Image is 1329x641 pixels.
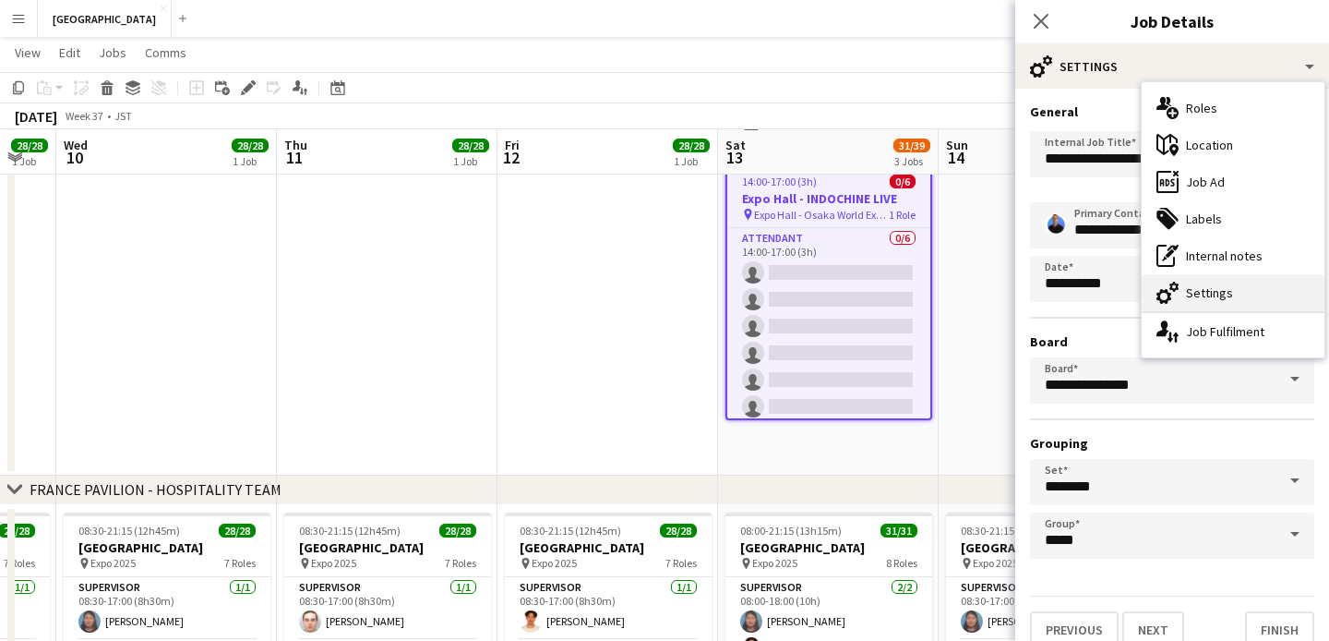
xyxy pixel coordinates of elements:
span: 7 Roles [4,556,35,570]
span: 28/28 [11,139,48,152]
span: Comms [145,44,186,61]
a: Edit [52,41,88,65]
span: 08:30-21:15 (12h45m) [299,524,401,538]
span: 31/31 [880,524,917,538]
app-card-role: SUPERVISOR1/108:30-17:00 (8h30m)[PERSON_NAME] [284,577,491,640]
span: 08:00-21:15 (13h15m) [740,524,842,538]
h3: Grouping [1030,435,1314,452]
span: 14 [943,147,968,168]
span: Expo 2025 [532,556,577,570]
div: Job Ad [1142,163,1324,200]
span: Expo 2025 [311,556,356,570]
span: Thu [284,137,307,153]
div: 3 Jobs [894,154,929,168]
h3: Board [1030,333,1314,350]
a: View [7,41,48,65]
span: View [15,44,41,61]
span: Sat [725,137,746,153]
h3: [GEOGRAPHIC_DATA] [64,539,270,556]
span: 28/28 [673,139,710,152]
h3: [GEOGRAPHIC_DATA] [284,539,491,556]
span: Expo 2025 [973,556,1018,570]
span: 08:30-21:15 (12h45m) [78,524,180,538]
span: 12 [502,147,520,168]
div: Job Fulfilment [1142,313,1324,350]
span: Expo Hall - Osaka World Expo 2025 [754,208,889,222]
app-card-role: SUPERVISOR1/108:30-17:00 (8h30m)[PERSON_NAME] [505,577,712,640]
div: Settings [1015,44,1329,89]
span: 28/28 [439,524,476,538]
span: 0/6 [890,175,916,188]
span: 08:30-21:15 (12h45m) [961,524,1062,538]
span: 14:00-17:00 (3h) [742,175,817,188]
span: Edit [59,44,80,61]
span: 7 Roles [665,556,697,570]
span: Sun [946,137,968,153]
span: 10 [61,147,88,168]
span: 28/28 [660,524,697,538]
h3: [GEOGRAPHIC_DATA] [946,539,1153,556]
span: 13 [723,147,746,168]
span: Expo 2025 [90,556,136,570]
span: 11 [281,147,307,168]
h3: Expo Hall - INDOCHINE LIVE [727,190,930,207]
h3: General [1030,103,1314,120]
div: Roles [1142,90,1324,127]
span: 7 Roles [224,556,256,570]
span: Wed [64,137,88,153]
a: Comms [138,41,194,65]
a: Jobs [91,41,134,65]
div: 1 Job [453,154,488,168]
app-card-role: ATTENDANT0/614:00-17:00 (3h) [727,228,930,425]
span: 28/28 [219,524,256,538]
h3: [GEOGRAPHIC_DATA] [725,539,932,556]
div: 1 Job [674,154,709,168]
span: 08:30-21:15 (12h45m) [520,524,621,538]
span: Week 37 [61,109,107,123]
span: 28/28 [232,139,269,152]
app-card-role: SUPERVISOR1/108:30-17:00 (8h30m)[PERSON_NAME] [64,577,270,640]
span: 1 Role [889,208,916,222]
div: [DATE] [15,107,57,126]
div: Labels [1142,200,1324,237]
div: JST [114,109,132,123]
app-card-role: SUPERVISOR1/108:30-17:00 (8h30m)[PERSON_NAME] [946,577,1153,640]
span: 7 Roles [445,556,476,570]
div: FRANCE PAVILION - HOSPITALITY TEAM [30,480,281,499]
button: [GEOGRAPHIC_DATA] [38,1,172,37]
span: Expo 2025 [752,556,797,570]
div: Internal notes [1142,237,1324,274]
span: Fri [505,137,520,153]
app-job-card: Draft14:00-17:00 (3h)0/6Expo Hall - INDOCHINE LIVE Expo Hall - Osaka World Expo 20251 RoleATTENDA... [725,147,932,420]
span: 28/28 [452,139,489,152]
span: 8 Roles [886,556,917,570]
div: 1 Job [12,154,47,168]
h3: [GEOGRAPHIC_DATA] [505,539,712,556]
span: Jobs [99,44,126,61]
div: 1 Job [233,154,268,168]
div: Location [1142,127,1324,163]
div: Settings [1142,274,1324,311]
h3: Job Details [1015,9,1329,33]
span: 31/39 [893,139,930,152]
